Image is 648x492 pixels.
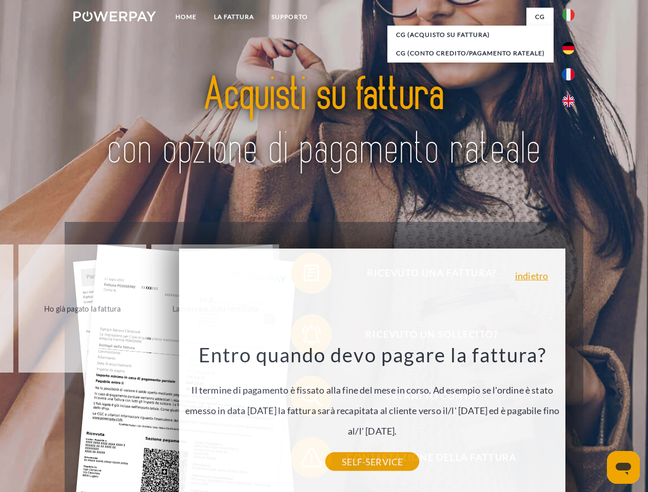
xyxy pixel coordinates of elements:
[562,9,575,21] img: it
[167,8,205,26] a: Home
[387,44,554,63] a: CG (Conto Credito/Pagamento rateale)
[387,26,554,44] a: CG (Acquisto su fattura)
[25,301,140,315] div: Ho già pagato la fattura
[325,453,419,471] a: SELF-SERVICE
[526,8,554,26] a: CG
[185,342,560,462] div: Il termine di pagamento è fissato alla fine del mese in corso. Ad esempio se l'ordine è stato eme...
[607,451,640,484] iframe: Pulsante per aprire la finestra di messaggistica
[562,42,575,54] img: de
[263,8,317,26] a: Supporto
[562,68,575,80] img: fr
[158,301,273,315] div: La merce è stata restituita
[562,95,575,107] img: en
[73,11,156,22] img: logo-powerpay-white.svg
[205,8,263,26] a: LA FATTURA
[98,49,550,196] img: title-powerpay_it.svg
[185,342,560,367] h3: Entro quando devo pagare la fattura?
[515,271,548,280] a: indietro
